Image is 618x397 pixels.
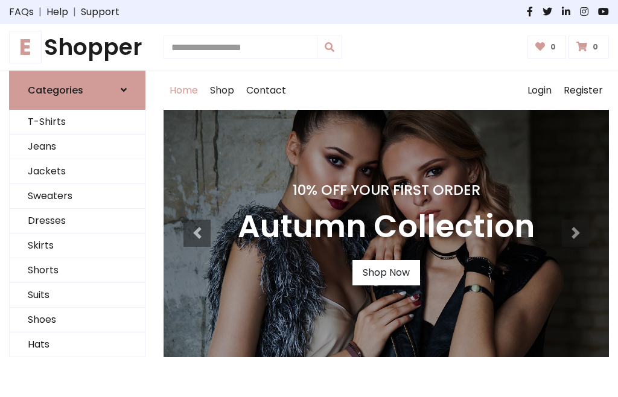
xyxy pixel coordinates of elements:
a: Shop Now [352,260,420,285]
a: Login [521,71,558,110]
a: Shop [204,71,240,110]
a: Register [558,71,609,110]
a: Suits [10,283,145,308]
span: | [34,5,46,19]
a: Contact [240,71,292,110]
a: Dresses [10,209,145,233]
span: 0 [590,42,601,52]
a: Help [46,5,68,19]
a: Sweaters [10,184,145,209]
a: FAQs [9,5,34,19]
h1: Shopper [9,34,145,61]
a: Support [81,5,119,19]
a: Jeans [10,135,145,159]
span: | [68,5,81,19]
a: EShopper [9,34,145,61]
a: Jackets [10,159,145,184]
a: 0 [527,36,567,59]
a: Shoes [10,308,145,332]
h6: Categories [28,84,83,96]
span: 0 [547,42,559,52]
a: Home [164,71,204,110]
a: Shorts [10,258,145,283]
a: 0 [569,36,609,59]
a: Skirts [10,233,145,258]
h4: 10% Off Your First Order [238,182,535,198]
a: Categories [9,71,145,110]
h3: Autumn Collection [238,208,535,246]
a: T-Shirts [10,110,145,135]
span: E [9,31,42,63]
a: Hats [10,332,145,357]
